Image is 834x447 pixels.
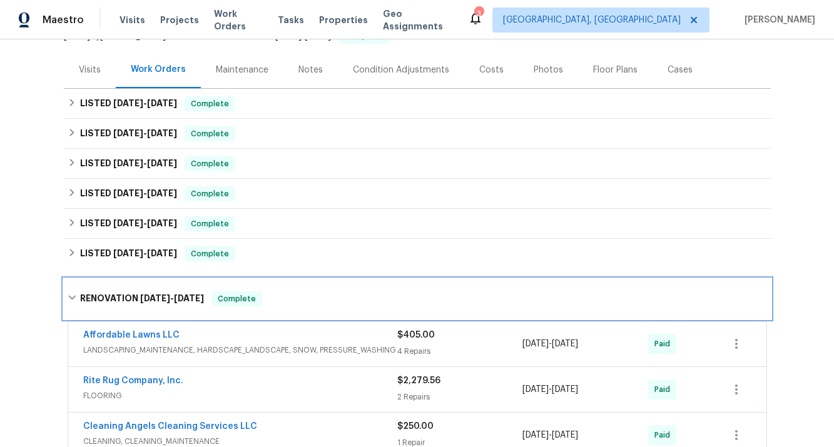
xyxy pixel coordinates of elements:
span: [DATE] [552,431,578,439]
div: Maintenance [216,64,268,76]
span: Complete [186,188,234,200]
span: [DATE] [522,431,549,439]
span: Paid [654,338,675,350]
span: Visits [120,14,145,26]
h6: LISTED [80,186,177,201]
span: [DATE] [140,294,170,303]
span: [DATE] [147,189,177,198]
span: [DATE] [113,189,143,198]
div: Cases [668,64,693,76]
h6: LISTED [80,96,177,111]
span: Geo Assignments [383,8,453,33]
span: $405.00 [397,331,435,339]
span: [DATE] [552,385,578,394]
span: Paid [654,383,675,396]
span: [DATE] [64,32,90,41]
a: Affordable Lawns LLC [83,331,180,339]
div: Floor Plans [593,64,638,76]
div: 2 Repairs [397,391,523,403]
h6: LISTED [80,246,177,261]
div: Condition Adjustments [353,64,449,76]
div: LISTED [DATE]-[DATE]Complete [64,149,771,179]
span: [DATE] [147,249,177,258]
div: Photos [534,64,563,76]
span: [DATE] [113,99,143,108]
span: - [140,294,204,303]
span: Tasks [278,16,304,24]
span: $2,279.56 [397,376,440,385]
span: [DATE] [113,219,143,228]
span: - [275,32,331,41]
h6: LISTED [80,216,177,231]
span: [DATE] [113,159,143,168]
div: Costs [479,64,504,76]
div: Visits [79,64,101,76]
div: LISTED [DATE]-[DATE]Complete [64,239,771,269]
span: Complete [186,98,234,110]
h6: RENOVATION [80,291,204,306]
span: [DATE] [147,219,177,228]
span: Projects [160,14,199,26]
span: FLOORING [83,389,397,402]
span: - [113,129,177,138]
div: Notes [298,64,323,76]
span: - [522,383,578,396]
div: LISTED [DATE]-[DATE]Complete [64,209,771,239]
span: [DATE] [552,339,578,348]
div: RENOVATION [DATE]-[DATE]Complete [64,279,771,319]
a: Rite Rug Company, Inc. [83,376,183,385]
span: [DATE] [174,294,204,303]
span: - [522,338,578,350]
span: Complete [186,128,234,140]
div: Work Orders [131,63,186,76]
span: [DATE] [147,129,177,138]
span: [DATE] [522,339,549,348]
span: - [113,249,177,258]
span: [GEOGRAPHIC_DATA], [GEOGRAPHIC_DATA] [503,14,681,26]
span: - [113,159,177,168]
span: Complete [213,293,261,305]
span: [PERSON_NAME] [740,14,815,26]
span: Properties [319,14,368,26]
span: $250.00 [397,422,434,431]
span: - [113,219,177,228]
h6: LISTED [80,126,177,141]
span: - [113,189,177,198]
div: 3 [474,8,483,20]
h6: LISTED [80,156,177,171]
span: [DATE] [522,385,549,394]
span: Complete [186,218,234,230]
span: Paid [654,429,675,441]
span: [DATE] [305,32,331,41]
span: Listed [248,32,389,41]
span: - [113,99,177,108]
div: LISTED [DATE]-[DATE]Complete [64,179,771,209]
span: - [522,429,578,441]
span: Complete [186,248,234,260]
span: Work Orders [214,8,263,33]
div: 4 Repairs [397,345,523,358]
span: Complete [186,158,234,170]
span: [DATE] [147,99,177,108]
a: Cleaning Angels Cleaning Services LLC [83,422,257,431]
div: LISTED [DATE]-[DATE]Complete [64,119,771,149]
span: [DATE] [275,32,302,41]
span: [DATE] [147,159,177,168]
span: [DATE] [113,129,143,138]
div: LISTED [DATE]-[DATE]Complete [64,89,771,119]
span: [DATE] [113,249,143,258]
span: LANDSCAPING_MAINTENANCE, HARDSCAPE_LANDSCAPE, SNOW, PRESSURE_WASHING [83,344,397,356]
span: Maestro [43,14,84,26]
